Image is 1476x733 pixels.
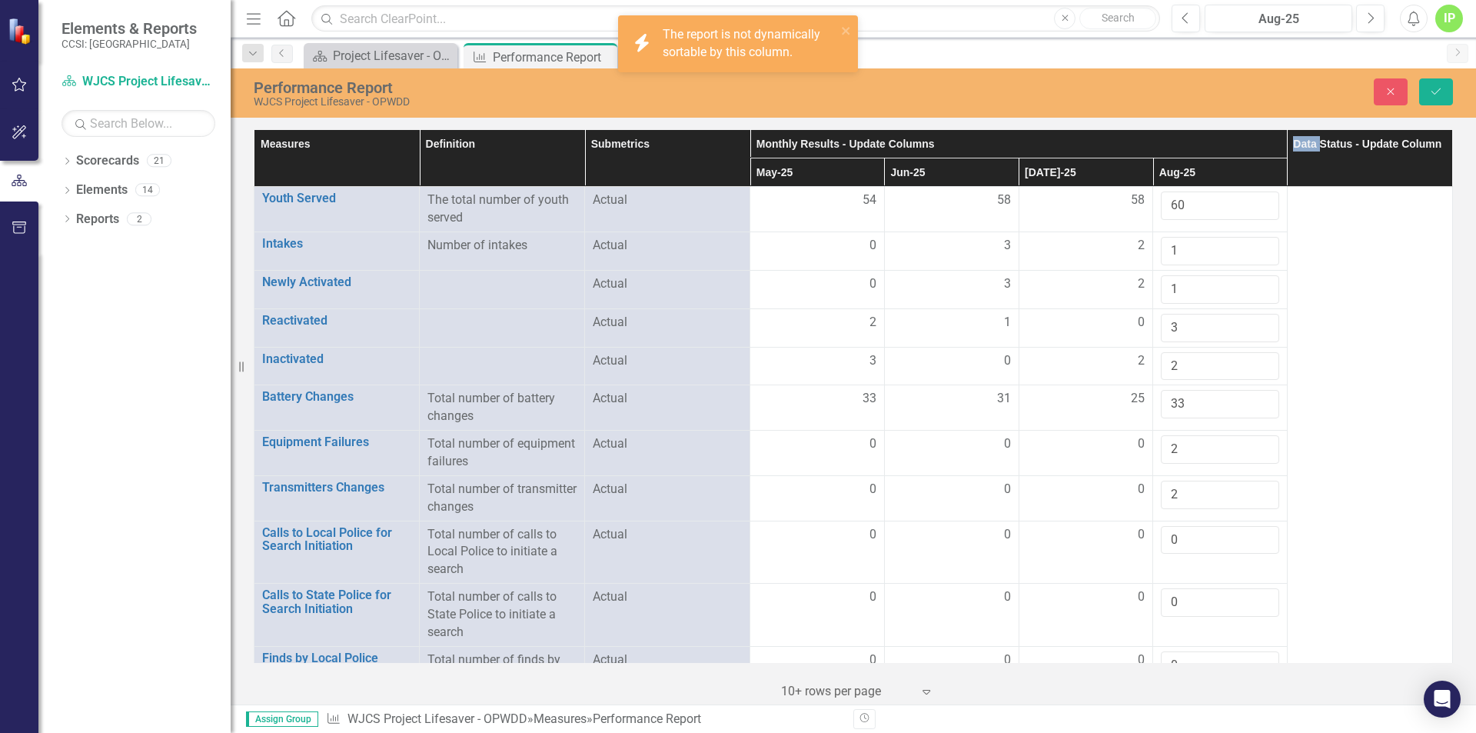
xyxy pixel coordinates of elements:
[863,192,876,209] span: 54
[147,155,171,168] div: 21
[326,711,842,728] div: » »
[262,435,411,449] a: Equipment Failures
[1205,5,1352,32] button: Aug-25
[427,651,577,687] div: Total number of finds by Local Police
[593,526,742,544] span: Actual
[1004,481,1011,498] span: 0
[534,711,587,726] a: Measures
[262,237,411,251] a: Intakes
[1424,681,1461,718] div: Open Intercom Messenger
[593,435,742,453] span: Actual
[1131,192,1145,209] span: 58
[254,79,926,96] div: Performance Report
[593,352,742,370] span: Actual
[262,481,411,495] a: Transmitters Changes
[1138,314,1145,332] span: 0
[262,314,411,328] a: Reactivated
[61,38,197,50] small: CCSI: [GEOGRAPHIC_DATA]
[127,212,151,225] div: 2
[1138,526,1145,544] span: 0
[76,152,139,170] a: Scorecards
[593,192,742,209] span: Actual
[8,18,35,45] img: ClearPoint Strategy
[262,588,411,615] a: Calls to State Police for Search Initiation
[1210,10,1347,28] div: Aug-25
[333,46,454,65] div: Project Lifesaver - OPWDD Landing Page
[262,526,411,553] a: Calls to Local Police for Search Initiation
[663,26,836,62] div: The report is not dynamically sortable by this column.
[427,588,577,641] div: Total number of calls to State Police to initiate a search
[1004,651,1011,669] span: 0
[262,275,411,289] a: Newly Activated
[997,192,1011,209] span: 58
[841,22,852,39] button: close
[869,237,876,255] span: 0
[311,5,1160,32] input: Search ClearPoint...
[427,435,577,471] div: Total number of equipment failures
[427,237,577,255] div: Number of intakes
[1004,314,1011,332] span: 1
[61,110,215,137] input: Search Below...
[593,651,742,669] span: Actual
[1004,435,1011,453] span: 0
[1102,12,1135,24] span: Search
[1138,237,1145,255] span: 2
[347,711,527,726] a: WJCS Project Lifesaver - OPWDD
[427,390,577,425] div: Total number of battery changes
[1004,588,1011,606] span: 0
[869,526,876,544] span: 0
[1004,275,1011,293] span: 3
[262,390,411,404] a: Battery Changes
[1138,651,1145,669] span: 0
[593,711,701,726] div: Performance Report
[869,588,876,606] span: 0
[869,651,876,669] span: 0
[593,588,742,606] span: Actual
[1004,237,1011,255] span: 3
[593,481,742,498] span: Actual
[1138,481,1145,498] span: 0
[1138,435,1145,453] span: 0
[869,275,876,293] span: 0
[863,390,876,408] span: 33
[493,48,613,67] div: Performance Report
[61,19,197,38] span: Elements & Reports
[427,526,577,579] div: Total number of calls to Local Police to initiate a search
[262,651,411,665] a: Finds by Local Police
[246,711,318,727] span: Assign Group
[869,352,876,370] span: 3
[1138,352,1145,370] span: 2
[869,314,876,332] span: 2
[307,46,454,65] a: Project Lifesaver - OPWDD Landing Page
[593,390,742,408] span: Actual
[76,182,128,199] a: Elements
[262,192,411,205] a: Youth Served
[61,73,215,91] a: WJCS Project Lifesaver - OPWDD
[1131,390,1145,408] span: 25
[427,481,577,516] div: Total number of transmitter changes
[1004,352,1011,370] span: 0
[1138,275,1145,293] span: 2
[593,275,742,293] span: Actual
[1004,526,1011,544] span: 0
[254,96,926,108] div: WJCS Project Lifesaver - OPWDD
[997,390,1011,408] span: 31
[262,352,411,366] a: Inactivated
[593,237,742,255] span: Actual
[1138,588,1145,606] span: 0
[427,192,577,227] div: The total number of youth served
[869,435,876,453] span: 0
[135,184,160,197] div: 14
[593,314,742,332] span: Actual
[1079,8,1156,29] button: Search
[869,481,876,498] span: 0
[76,211,119,228] a: Reports
[1435,5,1463,32] button: IP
